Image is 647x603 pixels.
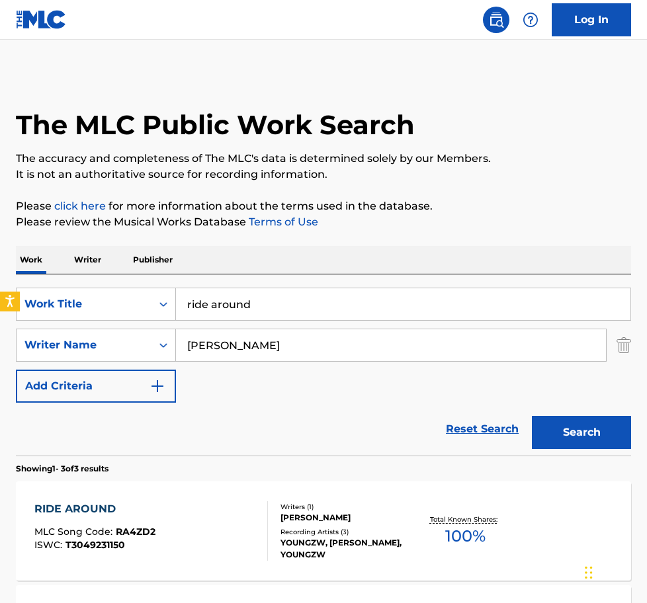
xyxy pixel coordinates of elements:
div: RIDE AROUND [34,501,155,517]
img: Delete Criterion [617,329,631,362]
p: Please for more information about the terms used in the database. [16,198,631,214]
img: MLC Logo [16,10,67,29]
a: Terms of Use [246,216,318,228]
h1: The MLC Public Work Search [16,108,415,141]
p: Writer [70,246,105,274]
div: [PERSON_NAME] [280,512,414,524]
p: Please review the Musical Works Database [16,214,631,230]
img: search [488,12,504,28]
div: YOUNGZW, [PERSON_NAME], YOUNGZW [280,537,414,561]
span: T3049231150 [65,539,125,551]
iframe: Chat Widget [581,540,647,603]
span: MLC Song Code : [34,526,116,538]
img: 9d2ae6d4665cec9f34b9.svg [150,378,165,394]
img: help [523,12,539,28]
button: Add Criteria [16,370,176,403]
a: Reset Search [439,415,525,444]
iframe: Resource Center [610,395,647,504]
div: Recording Artists ( 3 ) [280,527,414,537]
a: Log In [552,3,631,36]
div: Help [517,7,544,33]
p: The accuracy and completeness of The MLC's data is determined solely by our Members. [16,151,631,167]
p: Total Known Shares: [430,514,501,524]
div: Writers ( 1 ) [280,502,414,512]
p: Work [16,246,46,274]
span: ISWC : [34,539,65,551]
p: Showing 1 - 3 of 3 results [16,463,108,475]
span: RA4ZD2 [116,526,155,538]
a: click here [54,200,106,212]
p: It is not an authoritative source for recording information. [16,167,631,182]
p: Publisher [129,246,177,274]
a: RIDE AROUNDMLC Song Code:RA4ZD2ISWC:T3049231150Writers (1)[PERSON_NAME]Recording Artists (3)YOUNG... [16,481,631,581]
button: Search [532,416,631,449]
div: Writer Name [24,337,144,353]
div: Drag [585,553,593,592]
form: Search Form [16,288,631,456]
div: Work Title [24,296,144,312]
span: 100 % [445,524,486,548]
a: Public Search [483,7,509,33]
